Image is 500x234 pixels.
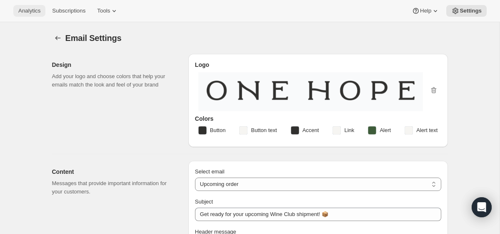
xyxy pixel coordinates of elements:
button: Analytics [13,5,45,17]
span: Link [344,126,354,135]
button: Alert text [400,124,442,137]
button: Link [327,124,359,137]
img: OH-LinearLogo-2025-Grey.png [207,81,415,100]
span: Tools [97,8,110,14]
p: Messages that provide important information for your customers. [52,179,175,196]
button: Accent [286,124,324,137]
span: Alert [380,126,391,135]
h2: Design [52,61,175,69]
button: Settings [446,5,487,17]
h2: Content [52,168,175,176]
span: Button [210,126,226,135]
span: Analytics [18,8,40,14]
span: Alert text [416,126,437,135]
span: Settings [460,8,482,14]
span: Subscriptions [52,8,85,14]
h3: Colors [195,114,441,123]
span: Accent [302,126,319,135]
span: Select email [195,168,225,175]
span: Button text [251,126,277,135]
button: Settings [52,32,64,44]
span: Email Settings [65,33,122,43]
button: Subscriptions [47,5,90,17]
button: Button text [234,124,282,137]
span: Help [420,8,431,14]
p: Add your logo and choose colors that help your emails match the look and feel of your brand [52,72,175,89]
button: Button [193,124,231,137]
span: Subject [195,198,213,205]
h3: Logo [195,61,441,69]
button: Alert [363,124,396,137]
button: Help [407,5,445,17]
div: Open Intercom Messenger [472,197,492,217]
button: Tools [92,5,123,17]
